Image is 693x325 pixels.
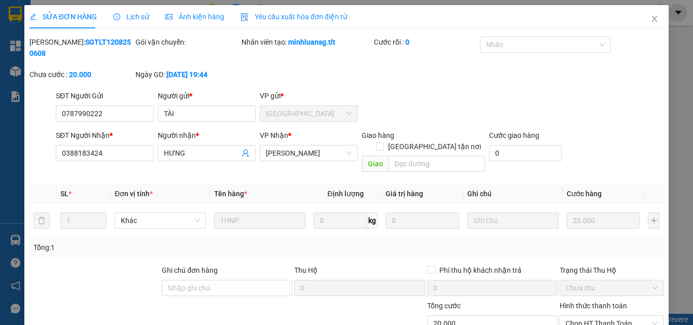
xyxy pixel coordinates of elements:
[166,70,207,79] b: [DATE] 19:44
[640,5,669,33] button: Close
[214,212,305,229] input: VD: Bàn, Ghế
[29,13,97,21] span: SỬA ĐƠN HÀNG
[567,190,602,198] span: Cước hàng
[69,70,91,79] b: 20.000
[260,90,358,101] div: VP gửi
[162,280,292,296] input: Ghi chú đơn hàng
[29,69,133,80] div: Chưa cước :
[29,13,37,20] span: edit
[288,38,335,46] b: minhluansg.tlt
[427,302,461,310] span: Tổng cước
[327,190,363,198] span: Định lượng
[266,146,352,161] span: Cao Tốc
[463,184,563,204] th: Ghi chú
[135,37,239,48] div: Gói vận chuyển:
[158,90,256,101] div: Người gửi
[56,130,154,141] div: SĐT Người Nhận
[386,212,459,229] input: 0
[240,13,249,21] img: icon
[384,141,485,152] span: [GEOGRAPHIC_DATA] tận nơi
[33,212,50,229] button: delete
[389,156,485,172] input: Dọc đường
[121,213,200,228] span: Khác
[56,90,154,101] div: SĐT Người Gửi
[214,190,247,198] span: Tên hàng
[386,190,423,198] span: Giá trị hàng
[135,69,239,80] div: Ngày GD:
[405,38,409,46] b: 0
[362,156,389,172] span: Giao
[648,212,660,229] button: plus
[560,265,664,276] div: Trạng thái Thu Hộ
[567,212,640,229] input: 0
[29,37,133,59] div: [PERSON_NAME]:
[241,149,250,157] span: user-add
[240,13,348,21] span: Yêu cầu xuất hóa đơn điện tử
[260,131,288,139] span: VP Nhận
[165,13,224,21] span: Ảnh kiện hàng
[362,131,394,139] span: Giao hàng
[158,130,256,141] div: Người nhận
[241,37,372,48] div: Nhân viên tạo:
[113,13,120,20] span: clock-circle
[566,280,657,296] span: Chưa thu
[489,131,539,139] label: Cước giao hàng
[115,190,153,198] span: Đơn vị tính
[435,265,526,276] span: Phí thu hộ khách nhận trả
[165,13,172,20] span: picture
[60,190,68,198] span: SL
[374,37,478,48] div: Cước rồi :
[113,13,149,21] span: Lịch sử
[162,266,218,274] label: Ghi chú đơn hàng
[560,302,627,310] label: Hình thức thanh toán
[467,212,559,229] input: Ghi Chú
[650,15,659,23] span: close
[294,266,318,274] span: Thu Hộ
[489,145,562,161] input: Cước giao hàng
[367,212,377,229] span: kg
[33,242,268,253] div: Tổng: 1
[266,106,352,121] span: Sài Gòn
